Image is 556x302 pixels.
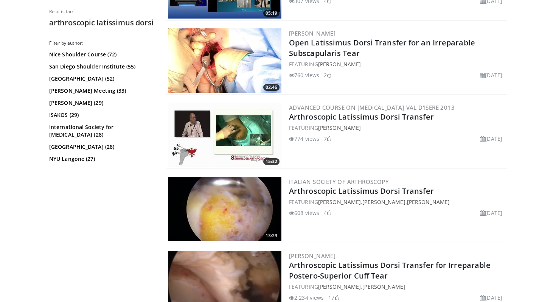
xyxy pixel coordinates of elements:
li: 2,234 views [289,294,324,302]
a: [PERSON_NAME] [318,61,361,68]
li: [DATE] [480,71,502,79]
a: San Diego Shoulder Institute (55) [49,63,153,70]
a: Arthroscopic Latissimus Dorsi Transfer for Irreparable Postero-Superior Cuff Tear [289,260,491,281]
li: 774 views [289,135,319,143]
a: [PERSON_NAME] Meeting (33) [49,87,153,95]
li: [DATE] [480,209,502,217]
div: FEATURING , , [289,198,505,206]
span: 13:29 [263,232,280,239]
li: 608 views [289,209,319,217]
a: Open Latissimus Dorsi Transfer for an Irreparable Subscapularis Tear [289,37,475,58]
li: 7 [324,135,331,143]
a: NYU Langone (27) [49,155,153,163]
div: FEATURING [289,60,505,68]
a: [PERSON_NAME] [318,198,361,205]
span: 05:19 [263,10,280,17]
div: FEATURING [289,124,505,132]
a: 13:29 [168,177,281,241]
a: [GEOGRAPHIC_DATA] (52) [49,75,153,83]
li: 2 [324,71,331,79]
span: 15:32 [263,158,280,165]
img: 546adf88-4c4e-4b9f-94cb-106667b9934c.300x170_q85_crop-smart_upscale.jpg [168,28,281,93]
a: Italian Society of Arthroscopy [289,178,389,185]
a: [PERSON_NAME] [318,124,361,131]
a: Advanced Course on [MEDICAL_DATA] Val d'isere 2013 [289,104,455,111]
a: [PERSON_NAME] [362,198,405,205]
a: [GEOGRAPHIC_DATA] (28) [49,143,153,151]
h3: Filter by author: [49,40,155,46]
a: Arthroscopic Latissimus Dorsi Transfer [289,186,434,196]
a: [PERSON_NAME] [318,283,361,290]
li: 4 [324,209,331,217]
a: ISAKOS (29) [49,111,153,119]
span: 02:46 [263,84,280,91]
a: [PERSON_NAME] [289,30,335,37]
img: oa8B-rsjN5HfbTbX4xMDoxOmtvO-GGJP.300x170_q85_crop-smart_upscale.jpg [168,177,281,241]
a: [PERSON_NAME] (29) [49,99,153,107]
a: Arthroscopic Latissimus Dorsi Transfer [289,112,434,122]
a: [PERSON_NAME] [362,283,405,290]
a: Nice Shoulder Course (72) [49,51,153,58]
li: [DATE] [480,294,502,302]
img: _uLx7NeC-FsOB8GH4xMDoxOjA4MTsiGN.300x170_q85_crop-smart_upscale.jpg [168,103,281,167]
a: 15:32 [168,103,281,167]
div: FEATURING , [289,283,505,291]
a: [PERSON_NAME] [289,252,335,260]
li: 760 views [289,71,319,79]
a: [PERSON_NAME] [407,198,450,205]
li: [DATE] [480,135,502,143]
p: Results for: [49,9,155,15]
a: 02:46 [168,28,281,93]
li: 17 [328,294,339,302]
a: International Society for [MEDICAL_DATA] (28) [49,123,153,139]
h2: arthroscopic latissimus dorsi [49,18,155,28]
